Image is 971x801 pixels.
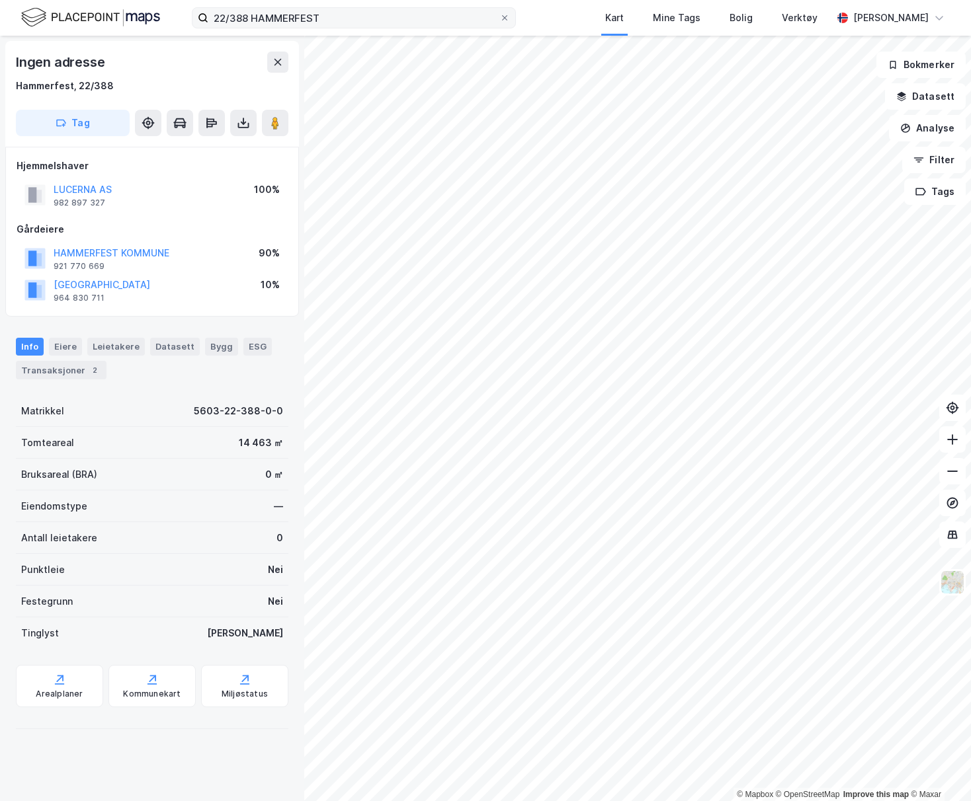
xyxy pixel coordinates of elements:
[88,363,101,377] div: 2
[876,52,966,78] button: Bokmerker
[21,562,65,578] div: Punktleie
[16,110,130,136] button: Tag
[17,158,288,174] div: Hjemmelshaver
[36,689,83,699] div: Arealplaner
[853,10,929,26] div: [PERSON_NAME]
[87,338,145,355] div: Leietakere
[276,530,283,546] div: 0
[268,562,283,578] div: Nei
[49,338,82,355] div: Eiere
[54,261,105,272] div: 921 770 669
[843,790,909,799] a: Improve this map
[243,338,272,355] div: ESG
[940,570,965,595] img: Z
[205,338,238,355] div: Bygg
[150,338,200,355] div: Datasett
[21,6,160,29] img: logo.f888ab2527a4732fd821a326f86c7f29.svg
[21,530,97,546] div: Antall leietakere
[123,689,181,699] div: Kommunekart
[21,625,59,641] div: Tinglyst
[259,245,280,261] div: 90%
[904,178,966,205] button: Tags
[905,738,971,801] iframe: Chat Widget
[207,625,283,641] div: [PERSON_NAME]
[54,198,105,208] div: 982 897 327
[208,8,499,28] input: Søk på adresse, matrikkel, gårdeiere, leietakere eller personer
[261,277,280,293] div: 10%
[222,689,268,699] div: Miljøstatus
[16,361,106,379] div: Transaksjoner
[16,338,44,355] div: Info
[254,182,280,198] div: 100%
[605,10,624,26] div: Kart
[21,593,73,609] div: Festegrunn
[239,435,283,451] div: 14 463 ㎡
[885,83,966,110] button: Datasett
[274,498,283,514] div: —
[268,593,283,609] div: Nei
[16,78,114,94] div: Hammerfest, 22/388
[16,52,107,73] div: Ingen adresse
[889,115,966,141] button: Analyse
[782,10,818,26] div: Verktøy
[21,498,87,514] div: Eiendomstype
[194,403,283,419] div: 5603-22-388-0-0
[653,10,700,26] div: Mine Tags
[21,467,97,482] div: Bruksareal (BRA)
[54,293,105,303] div: 964 830 711
[265,467,283,482] div: 0 ㎡
[902,147,966,173] button: Filter
[21,403,64,419] div: Matrikkel
[730,10,753,26] div: Bolig
[737,790,773,799] a: Mapbox
[21,435,74,451] div: Tomteareal
[17,221,288,237] div: Gårdeiere
[776,790,840,799] a: OpenStreetMap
